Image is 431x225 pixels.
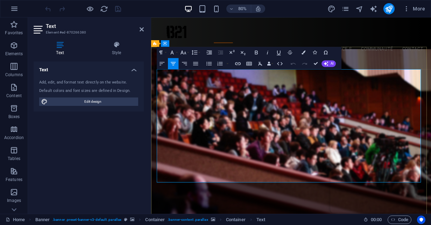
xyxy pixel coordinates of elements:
button: Align Center [168,58,178,69]
button: Subscript [238,47,248,58]
button: Edit design [39,97,138,106]
button: Increase Indent [204,47,214,58]
p: Images [7,198,21,203]
button: Underline (Ctrl+U) [274,47,284,58]
button: Align Right [179,58,190,69]
button: Ordered List [225,58,230,69]
i: Publish [385,5,393,13]
i: Design (Ctrl+Alt+Y) [327,5,335,13]
button: AI [322,60,336,67]
p: Boxes [8,114,20,119]
span: . banner-content .parallax [168,216,208,224]
span: AI [331,62,334,65]
nav: breadcrumb [35,216,266,224]
i: AI Writer [369,5,377,13]
p: Favorites [5,30,23,36]
span: Code [391,216,408,224]
h3: Element #ed-870266380 [46,29,130,36]
i: On resize automatically adjust zoom level to fit chosen device. [255,6,261,12]
button: Italic (Ctrl+I) [262,47,273,58]
button: reload [100,5,108,13]
p: Elements [5,51,23,57]
span: Click to select. Double-click to edit [35,216,50,224]
p: Tables [8,156,20,161]
h4: Text [34,41,89,56]
button: HTML [275,58,285,69]
button: Undo (Ctrl+Z) [288,58,298,69]
i: Navigator [355,5,363,13]
button: Decrease Indent [215,47,226,58]
button: More [400,3,428,14]
h4: Text [34,61,144,74]
button: Special Characters [320,47,331,58]
button: Redo (Ctrl+Shift+Z) [299,58,310,69]
span: Click to select. Double-click to edit [256,216,265,224]
span: More [403,5,425,12]
h6: Session time [363,216,382,224]
div: Default colors and font sizes are defined in Design. [39,88,138,94]
div: Add, edit, and format text directly on the website. [39,80,138,86]
i: This element contains a background [211,218,215,222]
button: Icons [309,47,320,58]
span: . banner .preset-banner-v3-default .parallax [52,216,121,224]
i: Pages (Ctrl+Alt+S) [341,5,349,13]
button: Colors [298,47,309,58]
p: Accordion [4,135,24,140]
button: Ordered List [215,58,225,69]
button: pages [341,5,350,13]
button: Unordered List [204,58,214,69]
button: design [327,5,336,13]
p: Columns [5,72,23,78]
button: Click here to leave preview mode and continue editing [86,5,94,13]
span: 00 00 [371,216,382,224]
button: Data Bindings [266,58,274,69]
span: Click to select. Double-click to edit [145,216,165,224]
button: Insert Link [233,58,243,69]
button: Superscript [226,47,237,58]
h4: Style [89,41,144,56]
span: : [376,217,377,222]
button: Font Size [179,47,190,58]
button: Paragraph Format [157,47,167,58]
p: Features [6,177,22,182]
button: Code [388,216,411,224]
button: navigator [355,5,364,13]
a: Click to cancel selection. Double-click to open Pages [6,216,25,224]
button: publish [383,3,395,14]
button: Confirm (Ctrl+⏎) [310,58,321,69]
p: Content [6,93,22,99]
button: 80% [226,5,251,13]
h6: 80% [237,5,248,13]
i: This element is a customizable preset [124,218,127,222]
span: Edit design [50,97,136,106]
button: Font Family [168,47,178,58]
button: Line Height [190,47,201,58]
button: Bold (Ctrl+B) [251,47,262,58]
button: Insert Table [244,58,254,69]
button: Strikethrough [285,47,295,58]
i: Reload page [100,5,108,13]
h2: Text [46,23,144,29]
button: Clear Formatting [255,58,266,69]
button: text_generator [369,5,378,13]
button: Align Left [157,58,167,69]
span: Click to select. Double-click to edit [226,216,246,224]
button: Align Justify [190,58,201,69]
i: This element contains a background [130,218,134,222]
button: Usercentrics [417,216,425,224]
